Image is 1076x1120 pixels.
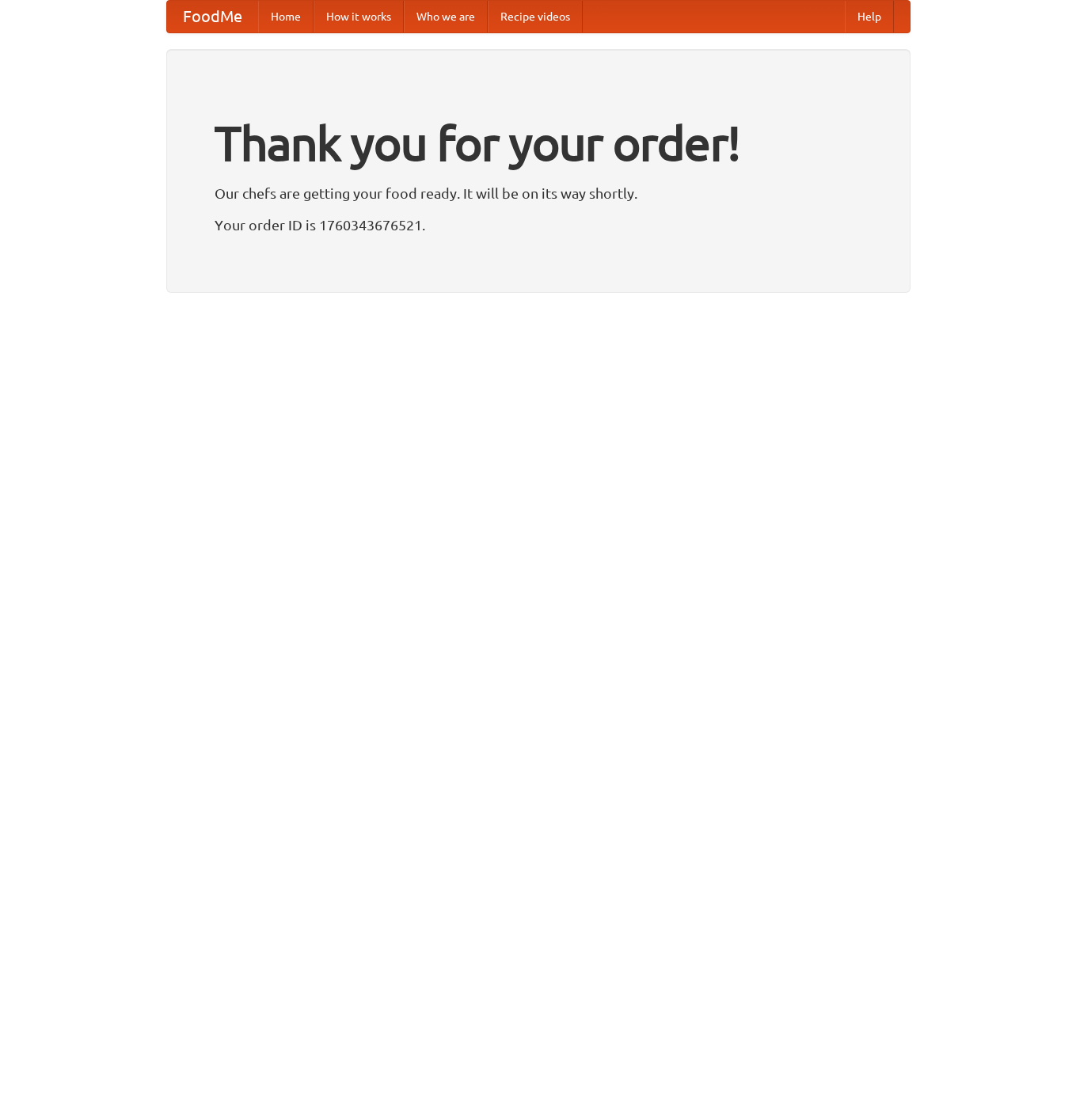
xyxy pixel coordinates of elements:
a: Recipe videos [488,1,583,32]
p: Our chefs are getting your food ready. It will be on its way shortly. [215,181,862,205]
a: Home [258,1,314,32]
a: Help [845,1,894,32]
a: FoodMe [167,1,258,32]
h1: Thank you for your order! [215,105,862,181]
a: How it works [314,1,404,32]
a: Who we are [404,1,488,32]
p: Your order ID is 1760343676521. [215,213,862,237]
